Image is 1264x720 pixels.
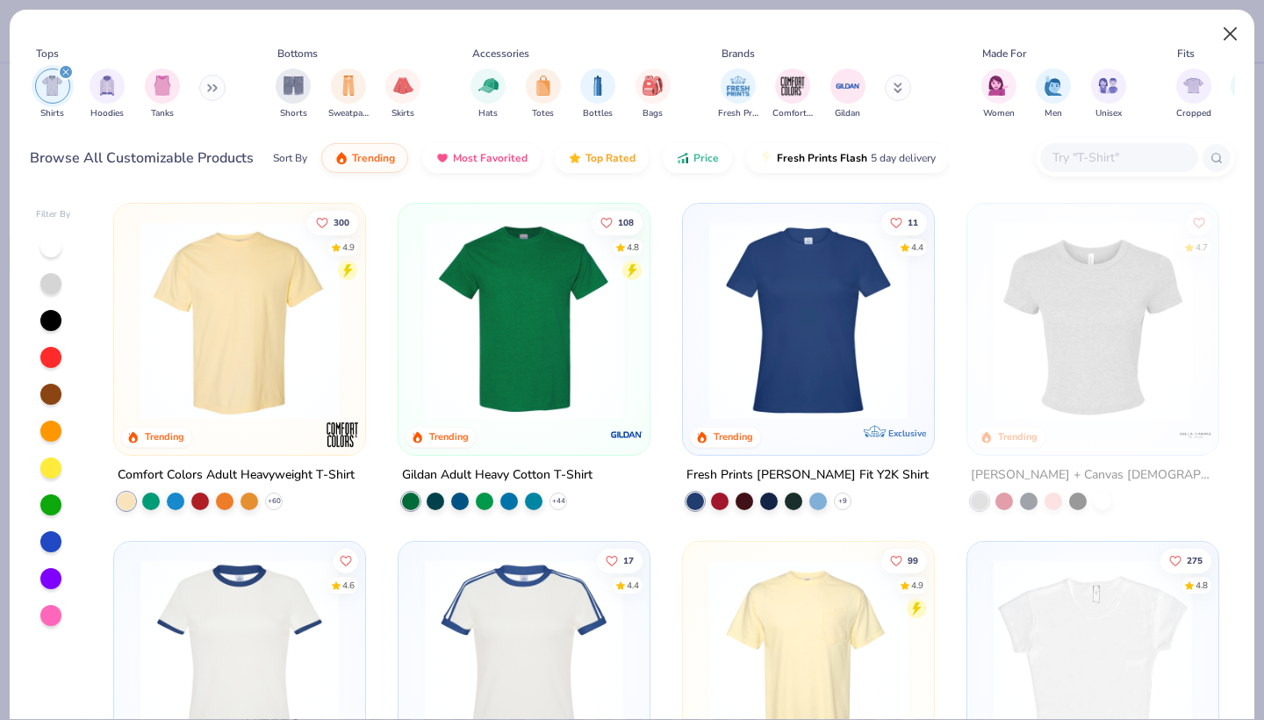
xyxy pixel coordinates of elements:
[472,46,529,61] div: Accessories
[36,208,71,221] div: Filter By
[151,107,174,120] span: Tanks
[402,464,592,486] div: Gildan Adult Heavy Cotton T-Shirt
[1051,148,1186,168] input: Try "T-Shirt"
[422,143,541,173] button: Most Favorited
[982,46,1026,61] div: Made For
[1045,107,1062,120] span: Men
[385,68,420,120] button: filter button
[343,579,355,592] div: 4.6
[35,68,70,120] div: filter for Shirts
[725,73,751,99] img: Fresh Prints Image
[627,241,639,254] div: 4.8
[470,68,506,120] div: filter for Hats
[145,68,180,120] div: filter for Tanks
[478,107,498,120] span: Hats
[552,496,565,507] span: + 44
[339,76,358,96] img: Sweatpants Image
[580,68,615,120] button: filter button
[1036,68,1071,120] div: filter for Men
[718,107,758,120] span: Fresh Prints
[328,107,369,120] span: Sweatpants
[352,151,395,165] span: Trending
[478,76,499,96] img: Hats Image
[132,221,348,420] img: 029b8af0-80e6-406f-9fdc-fdf898547912
[30,148,254,169] div: Browse All Customizable Products
[435,151,449,165] img: most_fav.gif
[772,107,813,120] span: Comfort Colors
[835,107,860,120] span: Gildan
[97,76,117,96] img: Hoodies Image
[830,68,865,120] div: filter for Gildan
[908,556,918,565] span: 99
[268,496,281,507] span: + 60
[1160,548,1211,572] button: Like
[393,76,413,96] img: Skirts Image
[385,68,420,120] div: filter for Skirts
[722,46,755,61] div: Brands
[881,210,927,234] button: Like
[983,107,1015,120] span: Women
[981,68,1016,120] div: filter for Women
[777,151,867,165] span: Fresh Prints Flash
[838,496,847,507] span: + 9
[985,221,1201,420] img: aa15adeb-cc10-480b-b531-6e6e449d5067
[623,556,634,565] span: 17
[118,464,355,486] div: Comfort Colors Adult Heavyweight T-Shirt
[693,151,719,165] span: Price
[636,68,671,120] button: filter button
[1187,210,1211,234] button: Like
[276,68,311,120] div: filter for Shorts
[1091,68,1126,120] div: filter for Unisex
[911,241,923,254] div: 4.4
[888,428,926,439] span: Exclusive
[328,68,369,120] div: filter for Sweatpants
[391,107,414,120] span: Skirts
[627,579,639,592] div: 4.4
[35,68,70,120] button: filter button
[643,76,662,96] img: Bags Image
[588,76,607,96] img: Bottles Image
[532,107,554,120] span: Totes
[971,464,1215,486] div: [PERSON_NAME] + Canvas [DEMOGRAPHIC_DATA]' Micro Ribbed Baby Tee
[881,548,927,572] button: Like
[718,68,758,120] div: filter for Fresh Prints
[334,218,350,227] span: 300
[580,68,615,120] div: filter for Bottles
[145,68,180,120] button: filter button
[779,73,806,99] img: Comfort Colors Image
[1091,68,1126,120] button: filter button
[328,68,369,120] button: filter button
[663,143,732,173] button: Price
[1176,68,1211,120] div: filter for Cropped
[908,218,918,227] span: 11
[40,107,64,120] span: Shirts
[153,76,172,96] img: Tanks Image
[636,68,671,120] div: filter for Bags
[1176,107,1211,120] span: Cropped
[871,148,936,169] span: 5 day delivery
[36,46,59,61] div: Tops
[276,68,311,120] button: filter button
[830,68,865,120] button: filter button
[1177,417,1212,452] img: Bella + Canvas logo
[90,68,125,120] button: filter button
[416,221,632,420] img: db319196-8705-402d-8b46-62aaa07ed94f
[643,107,663,120] span: Bags
[308,210,359,234] button: Like
[718,68,758,120] button: filter button
[1183,76,1203,96] img: Cropped Image
[90,107,124,120] span: Hoodies
[334,151,348,165] img: trending.gif
[334,548,359,572] button: Like
[1176,68,1211,120] button: filter button
[284,76,304,96] img: Shorts Image
[1187,556,1203,565] span: 275
[686,464,929,486] div: Fresh Prints [PERSON_NAME] Fit Y2K Shirt
[325,417,360,452] img: Comfort Colors logo
[618,218,634,227] span: 108
[1044,76,1063,96] img: Men Image
[321,143,408,173] button: Trending
[1177,46,1195,61] div: Fits
[526,68,561,120] button: filter button
[609,417,644,452] img: Gildan logo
